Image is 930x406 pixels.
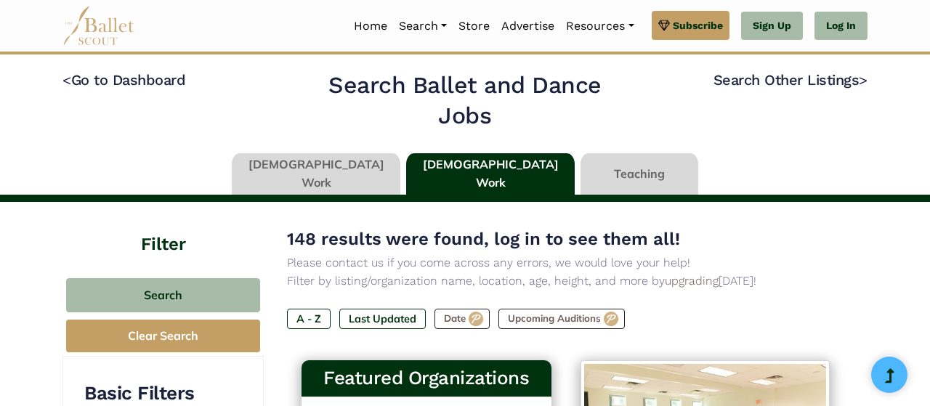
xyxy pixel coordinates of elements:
[713,71,868,89] a: Search Other Listings>
[498,309,625,329] label: Upcoming Auditions
[673,17,723,33] span: Subscribe
[741,12,803,41] a: Sign Up
[453,11,496,41] a: Store
[310,70,620,131] h2: Search Ballet and Dance Jobs
[578,153,701,195] li: Teaching
[814,12,868,41] a: Log In
[560,11,639,41] a: Resources
[403,153,578,195] li: [DEMOGRAPHIC_DATA] Work
[859,70,868,89] code: >
[62,70,71,89] code: <
[393,11,453,41] a: Search
[348,11,393,41] a: Home
[62,71,185,89] a: <Go to Dashboard
[652,11,729,40] a: Subscribe
[313,366,540,391] h3: Featured Organizations
[287,309,331,329] label: A - Z
[658,17,670,33] img: gem.svg
[665,274,719,288] a: upgrading
[496,11,560,41] a: Advertise
[84,381,240,406] h3: Basic Filters
[229,153,403,195] li: [DEMOGRAPHIC_DATA] Work
[66,278,260,312] button: Search
[287,253,844,272] p: Please contact us if you come across any errors, we would love your help!
[339,309,426,329] label: Last Updated
[62,202,264,256] h4: Filter
[287,229,680,249] span: 148 results were found, log in to see them all!
[287,272,844,291] p: Filter by listing/organization name, location, age, height, and more by [DATE]!
[66,320,260,352] button: Clear Search
[434,309,490,329] label: Date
